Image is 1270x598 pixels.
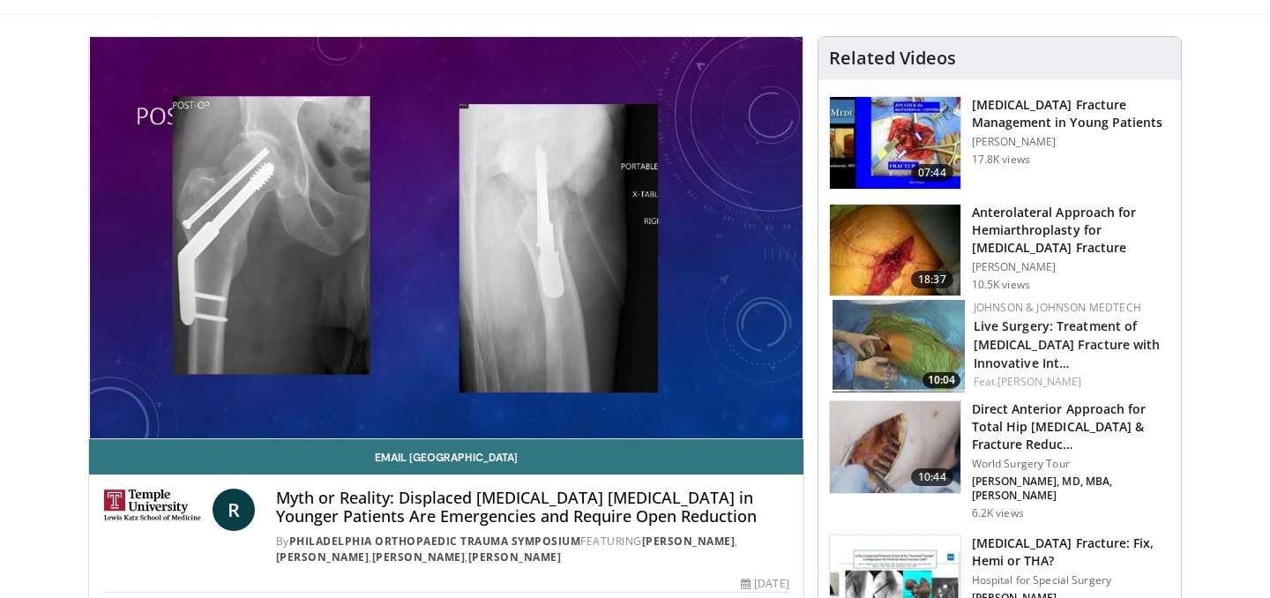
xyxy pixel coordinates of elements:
[972,534,1170,570] h3: [MEDICAL_DATA] Fracture: Fix, Hemi or THA?
[830,205,960,296] img: 78c34c25-97ae-4c02-9d2f-9b8ccc85d359.150x105_q85_crop-smart_upscale.jpg
[89,37,803,439] video-js: Video Player
[997,374,1081,389] a: [PERSON_NAME]
[213,489,255,531] a: R
[830,97,960,189] img: 245457_0002_1.png.150x105_q85_crop-smart_upscale.jpg
[972,260,1170,274] p: [PERSON_NAME]
[833,300,965,392] a: 10:04
[829,96,1170,190] a: 07:44 [MEDICAL_DATA] Fracture Management in Young Patients [PERSON_NAME] 17.8K views
[972,153,1030,167] p: 17.8K views
[972,457,1170,471] p: World Surgery Tour
[830,401,960,493] img: 1b49c4dc-6725-42ca-b2d9-db8c5331b74b.150x105_q85_crop-smart_upscale.jpg
[974,374,1167,390] div: Feat.
[972,135,1170,149] p: [PERSON_NAME]
[972,400,1170,453] h3: Direct Anterior Approach for Total Hip [MEDICAL_DATA] & Fracture Reduc…
[829,204,1170,297] a: 18:37 Anterolateral Approach for Hemiarthroplasty for [MEDICAL_DATA] Fracture [PERSON_NAME] 10.5K...
[741,576,788,592] div: [DATE]
[923,372,960,388] span: 10:04
[972,278,1030,292] p: 10.5K views
[829,48,956,69] h4: Related Videos
[276,489,789,527] h4: Myth or Reality: Displaced [MEDICAL_DATA] [MEDICAL_DATA] in Younger Patients Are Emergencies and ...
[89,439,803,475] a: Email [GEOGRAPHIC_DATA]
[972,475,1170,503] p: [PERSON_NAME], MD, MBA, [PERSON_NAME]
[974,318,1161,371] a: Live Surgery: Treatment of [MEDICAL_DATA] Fracture with Innovative Int…
[372,549,466,564] a: [PERSON_NAME]
[276,549,370,564] a: [PERSON_NAME]
[289,534,581,549] a: Philadelphia Orthopaedic Trauma Symposium
[911,468,953,486] span: 10:44
[276,534,789,565] div: By FEATURING , , ,
[642,534,736,549] a: [PERSON_NAME]
[468,549,562,564] a: [PERSON_NAME]
[103,489,205,531] img: Philadelphia Orthopaedic Trauma Symposium
[972,573,1170,587] p: Hospital for Special Surgery
[972,96,1170,131] h3: [MEDICAL_DATA] Fracture Management in Young Patients
[972,204,1170,257] h3: Anterolateral Approach for Hemiarthroplasty for [MEDICAL_DATA] Fracture
[974,300,1141,315] a: Johnson & Johnson MedTech
[972,506,1024,520] p: 6.2K views
[829,400,1170,520] a: 10:44 Direct Anterior Approach for Total Hip [MEDICAL_DATA] & Fracture Reduc… World Surgery Tour ...
[911,271,953,288] span: 18:37
[833,300,965,392] img: 14766df3-efa5-4166-8dc0-95244dab913c.150x105_q85_crop-smart_upscale.jpg
[911,164,953,182] span: 07:44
